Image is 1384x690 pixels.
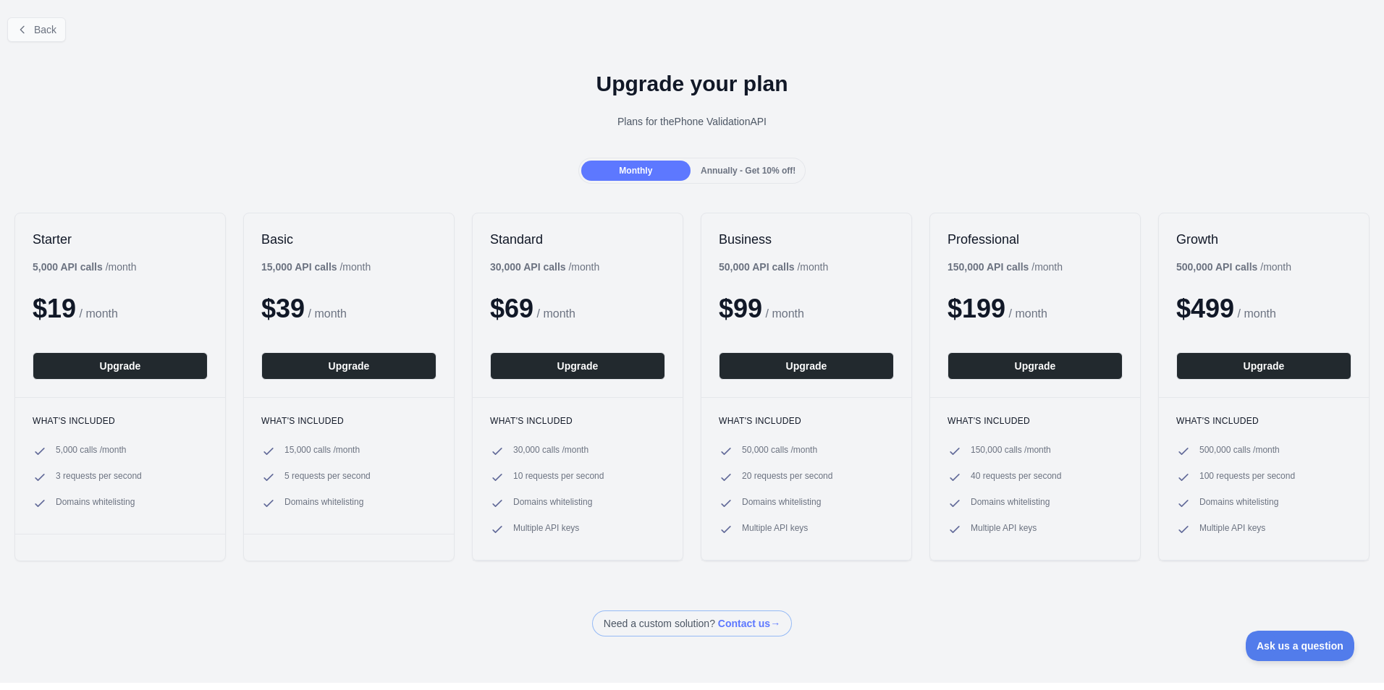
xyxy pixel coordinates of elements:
div: / month [719,260,828,274]
h2: Standard [490,231,665,248]
span: $ 99 [719,294,762,323]
b: 150,000 API calls [948,261,1029,273]
span: $ 199 [948,294,1005,323]
div: / month [490,260,599,274]
h2: Professional [948,231,1123,248]
iframe: Toggle Customer Support [1246,631,1355,661]
b: 30,000 API calls [490,261,566,273]
b: 50,000 API calls [719,261,795,273]
h2: Business [719,231,894,248]
div: / month [948,260,1063,274]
